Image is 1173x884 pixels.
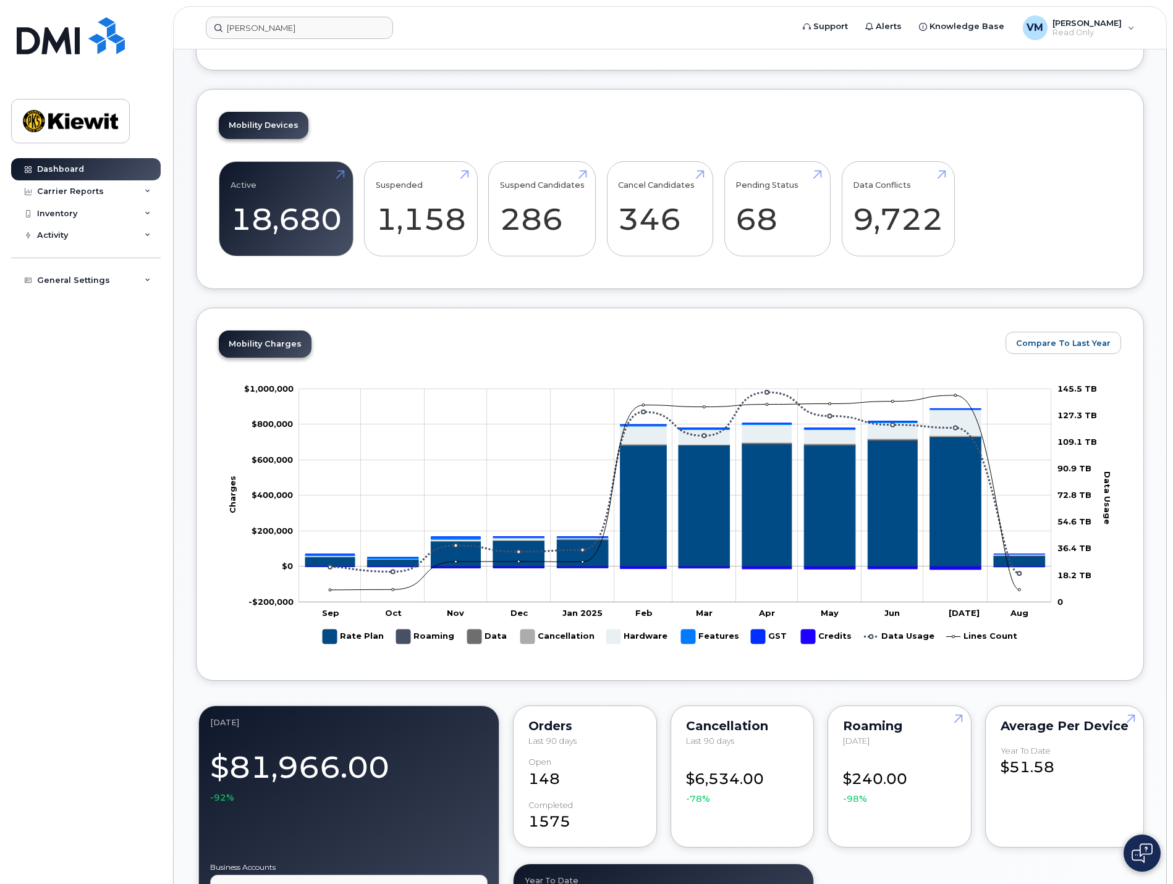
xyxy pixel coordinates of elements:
[1052,28,1122,38] span: Read Only
[884,608,900,618] tspan: Jun
[219,112,308,139] a: Mobility Devices
[758,608,775,618] tspan: Apr
[794,14,857,39] a: Support
[210,791,234,804] span: -92%
[252,526,293,536] g: $0
[252,490,293,500] tspan: $400,000
[876,20,902,33] span: Alerts
[1057,410,1097,420] tspan: 127.3 TB
[528,757,642,789] div: 148
[1001,721,1129,731] div: Average per Device
[857,14,910,39] a: Alerts
[635,608,653,618] tspan: Feb
[1057,437,1097,447] tspan: 109.1 TB
[252,455,293,465] tspan: $600,000
[1027,20,1043,35] span: VM
[686,757,799,805] div: $6,534.00
[606,625,669,649] g: Hardware
[946,625,1017,649] g: Lines Count
[1006,332,1121,354] button: Compare To Last Year
[323,625,384,649] g: Rate Plan
[528,721,642,731] div: Orders
[1057,570,1091,580] tspan: 18.2 TB
[686,793,710,805] span: -78%
[686,736,734,746] span: Last 90 days
[1057,543,1091,553] tspan: 36.4 TB
[910,14,1013,39] a: Knowledge Base
[686,721,799,731] div: Cancellation
[219,330,311,358] a: Mobility Charges
[500,168,585,250] a: Suspend Candidates 286
[252,490,293,500] g: $0
[210,743,488,804] div: $81,966.00
[681,625,739,649] g: Features
[801,625,852,649] g: Credits
[210,717,488,727] div: August 2025
[1001,746,1051,756] div: Year to Date
[396,625,455,649] g: Roaming
[843,793,867,805] span: -98%
[843,757,956,805] div: $240.00
[244,384,294,394] tspan: $1,000,000
[376,168,466,250] a: Suspended 1,158
[248,597,294,607] tspan: -$200,000
[385,608,402,618] tspan: Oct
[1014,15,1143,40] div: Veronica Medina
[323,625,1017,649] g: Legend
[227,476,237,513] tspan: Charges
[853,168,943,250] a: Data Conflicts 9,722
[864,625,934,649] g: Data Usage
[696,608,713,618] tspan: Mar
[1001,746,1129,778] div: $51.58
[618,168,701,250] a: Cancel Candidates 346
[528,757,551,767] div: Open
[1057,516,1091,526] tspan: 54.6 TB
[322,608,339,618] tspan: Sep
[305,567,1045,570] g: Credits
[248,597,294,607] g: $0
[447,608,464,618] tspan: Nov
[843,721,956,731] div: Roaming
[735,168,819,250] a: Pending Status 68
[467,625,508,649] g: Data
[1057,597,1063,607] tspan: 0
[1057,384,1097,394] tspan: 145.5 TB
[949,608,980,618] tspan: [DATE]
[252,455,293,465] g: $0
[510,608,528,618] tspan: Dec
[821,608,839,618] tspan: May
[244,384,294,394] g: $0
[1052,18,1122,28] span: [PERSON_NAME]
[231,168,342,250] a: Active 18,680
[252,419,293,429] g: $0
[813,20,848,33] span: Support
[528,801,573,810] div: completed
[562,608,603,618] tspan: Jan 2025
[1010,608,1028,618] tspan: Aug
[227,384,1113,649] g: Chart
[1057,463,1091,473] tspan: 90.9 TB
[1103,471,1112,524] tspan: Data Usage
[520,625,595,649] g: Cancellation
[528,801,642,833] div: 1575
[252,419,293,429] tspan: $800,000
[210,864,488,871] label: Business Accounts
[1016,337,1111,349] span: Compare To Last Year
[528,736,577,746] span: Last 90 days
[843,736,870,746] span: [DATE]
[282,561,293,571] tspan: $0
[930,20,1004,33] span: Knowledge Base
[206,17,393,39] input: Find something...
[1057,490,1091,500] tspan: 72.8 TB
[252,526,293,536] tspan: $200,000
[1132,843,1153,863] img: Open chat
[751,625,789,649] g: GST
